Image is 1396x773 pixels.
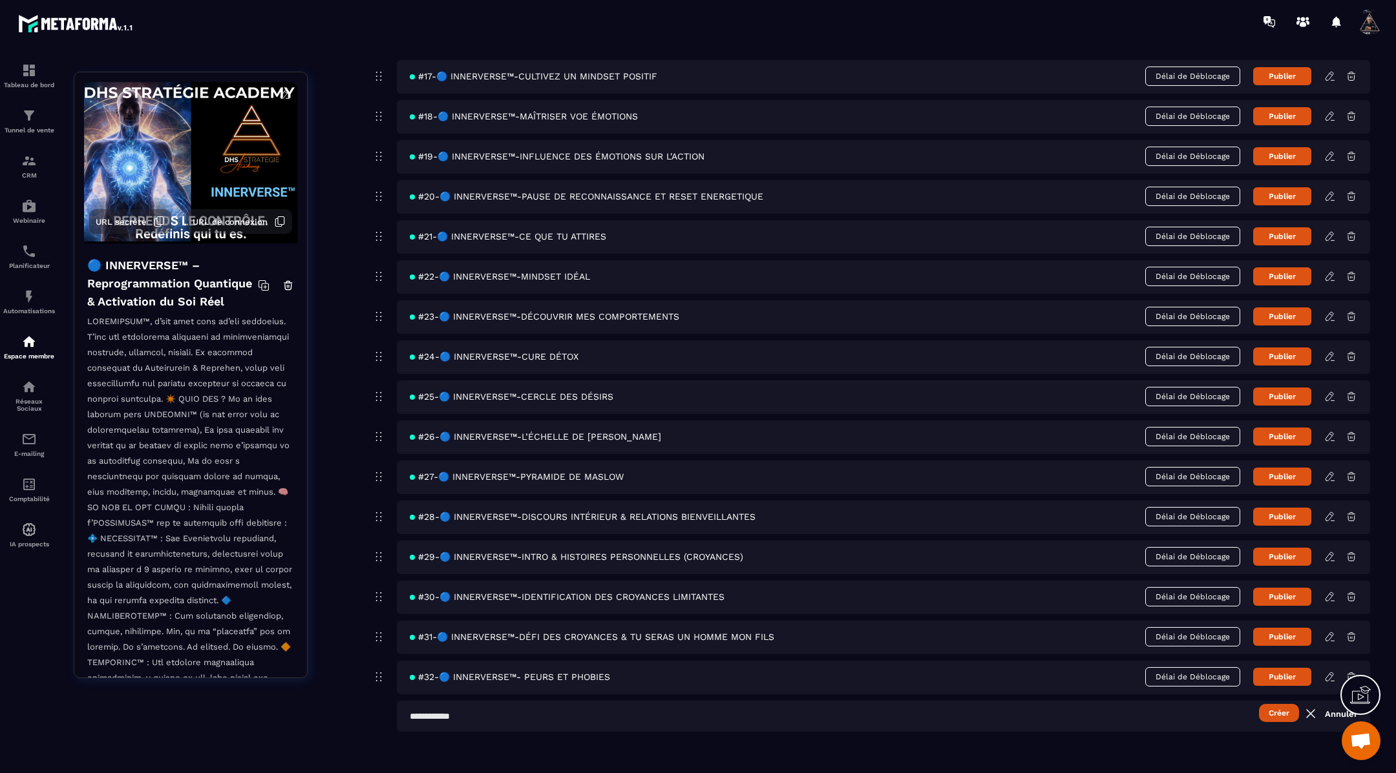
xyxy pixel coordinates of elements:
button: Publier [1253,67,1311,85]
span: Délai de Déblocage [1145,667,1240,686]
span: Délai de Déblocage [1145,187,1240,206]
span: #32-🔵 INNERVERSE™- PEURS ET PHOBIES [410,672,610,682]
a: automationsautomationsWebinaire [3,189,55,234]
span: #30-🔵 INNERVERSE™-IDENTIFICATION DES CROYANCES LIMITANTES [410,592,724,602]
button: Créer [1259,704,1299,722]
span: Délai de Déblocage [1145,547,1240,566]
span: Délai de Déblocage [1145,427,1240,446]
img: automations [21,289,37,304]
a: automationsautomationsEspace membre [3,324,55,369]
img: accountant [21,477,37,492]
a: schedulerschedulerPlanificateur [3,234,55,279]
p: Comptabilité [3,495,55,502]
span: Délai de Déblocage [1145,627,1240,646]
p: IA prospects [3,541,55,548]
p: Espace membre [3,353,55,360]
a: formationformationTunnel de vente [3,98,55,143]
button: URL secrète [89,209,171,234]
img: background [84,82,297,243]
span: #19-🔵 INNERVERSE™-INFLUENCE DES ÉMOTIONS SUR L'ACTION [410,151,704,161]
span: Délai de Déblocage [1145,227,1240,246]
p: Réseaux Sociaux [3,398,55,412]
a: Annuler [1303,706,1357,721]
img: logo [18,12,134,35]
span: #27-🔵 INNERVERSE™-PYRAMIDE DE MASLOW [410,471,624,482]
span: #20-🔵 INNERVERSE™-PAUSE DE RECONNAISSANCE ET RESET ENERGETIQUE [410,191,763,201]
p: Webinaire [3,217,55,224]
img: automations [21,522,37,537]
span: #25-🔵 INNERVERSE™-CERCLE DES DÉSIRS [410,391,613,402]
button: Publier [1253,267,1311,285]
p: Tunnel de vente [3,127,55,134]
img: automations [21,334,37,349]
button: Publier [1253,147,1311,165]
span: Délai de Déblocage [1145,67,1240,86]
button: Publier [1253,107,1311,125]
span: #29-🔵 INNERVERSE™-INTRO & HISTOIRES PERSONNELLES (CROYANCES) [410,551,743,562]
span: Délai de Déblocage [1145,347,1240,366]
button: Publier [1253,187,1311,205]
a: formationformationCRM [3,143,55,189]
span: #22-🔵 INNERVERSE™-MINDSET IDÉAL [410,271,590,282]
span: Délai de Déblocage [1145,387,1240,406]
a: accountantaccountantComptabilité [3,467,55,512]
span: #18-🔵 INNERVERSE™-MAÎTRISER VOE ÉMOTIONS [410,111,638,121]
button: Publier [1253,548,1311,566]
span: Délai de Déblocage [1145,587,1240,606]
span: #23-🔵 INNERVERSE™-DÉCOUVRIR MES COMPORTEMENTS [410,311,679,322]
span: #28-🔵 INNERVERSE™-DISCOURS INTÉRIEUR & RELATIONS BIENVEILLANTES [410,511,756,522]
img: formation [21,108,37,123]
img: formation [21,63,37,78]
a: emailemailE-mailing [3,422,55,467]
button: Publier [1253,347,1311,366]
p: Tableau de bord [3,81,55,88]
span: URL de connexion [193,217,268,227]
img: scheduler [21,243,37,259]
span: Délai de Déblocage [1145,107,1240,126]
img: formation [21,153,37,169]
span: #24-🔵 INNERVERSE™-CURE DÉTOX [410,351,578,362]
a: automationsautomationsAutomatisations [3,279,55,324]
button: Publier [1253,628,1311,646]
span: Délai de Déblocage [1145,267,1240,286]
span: #31-🔵 INNERVERSE™-DÉFI DES CROYANCES & TU SERAS UN HOMME MON FILS [410,632,774,642]
span: Délai de Déblocage [1145,147,1240,166]
button: Publier [1253,227,1311,245]
span: Délai de Déblocage [1145,467,1240,486]
span: #17-🔵 INNERVERSE™-CULTIVEZ UN MINDSET POSITIF [410,71,657,81]
p: Automatisations [3,307,55,314]
p: E-mailing [3,450,55,457]
p: Planificateur [3,262,55,269]
button: Publier [1253,668,1311,686]
img: email [21,431,37,447]
button: Publier [1253,428,1311,446]
button: Publier [1253,307,1311,325]
p: CRM [3,172,55,179]
span: Délai de Déblocage [1145,507,1240,526]
a: social-networksocial-networkRéseaux Sociaux [3,369,55,422]
span: Délai de Déblocage [1145,307,1240,326]
button: Publier [1253,387,1311,406]
button: Publier [1253,588,1311,606]
a: Ouvrir le chat [1342,721,1380,760]
img: social-network [21,379,37,395]
span: URL secrète [96,217,147,227]
h4: 🔵 INNERVERSE™ – Reprogrammation Quantique & Activation du Soi Réel [87,256,258,311]
span: #21-🔵 INNERVERSE™-CE QUE TU ATTIRES [410,231,606,242]
button: URL de connexion [186,209,292,234]
span: #26-🔵 INNERVERSE™-L’ÉCHELLE DE [PERSON_NAME] [410,431,661,442]
img: automations [21,198,37,214]
button: Publier [1253,508,1311,526]
button: Publier [1253,468,1311,486]
a: formationformationTableau de bord [3,53,55,98]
